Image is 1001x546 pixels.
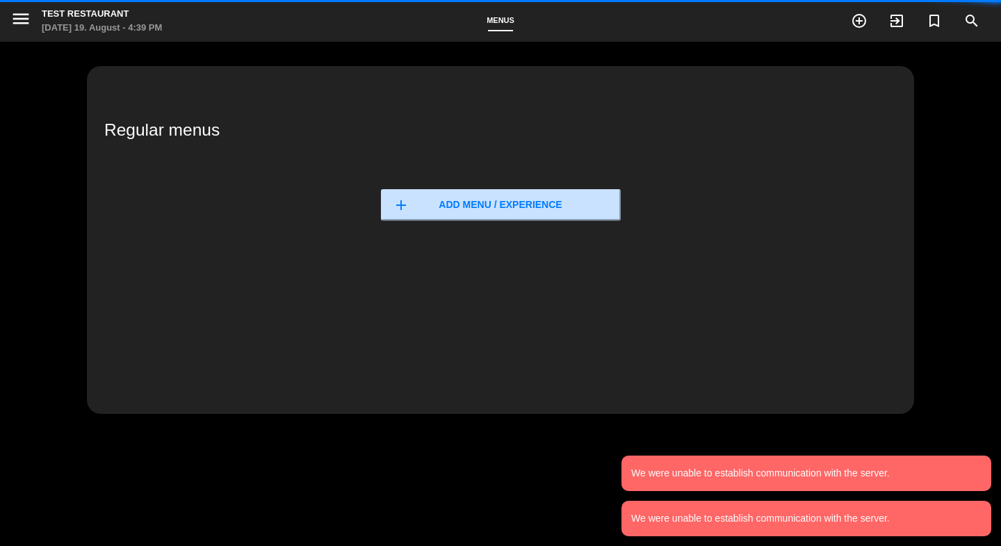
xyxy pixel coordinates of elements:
notyf-toast: We were unable to establish communication with the server. [621,456,991,491]
notyf-toast: We were unable to establish communication with the server. [621,501,991,536]
i: search [963,13,980,29]
button: menu [10,8,31,33]
i: menu [10,8,31,29]
span: Menus [480,16,521,24]
i: exit_to_app [888,13,905,29]
h3: Regular menus [104,120,897,140]
div: Test Restaurant [42,7,162,21]
button: addAdd menu / experience [381,189,621,220]
i: turned_in_not [926,13,943,29]
div: [DATE] 19. August - 4:39 PM [42,21,162,35]
i: add_circle_outline [851,13,868,29]
span: add [393,197,409,214]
